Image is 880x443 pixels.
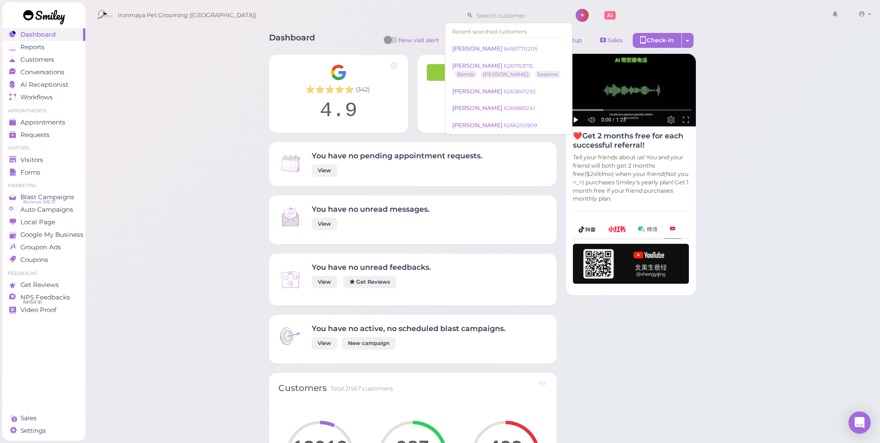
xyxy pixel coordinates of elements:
[2,412,85,424] a: Sales
[278,382,327,395] div: Customers
[427,98,547,124] div: 91
[2,91,85,104] a: Workflows
[481,71,531,78] a: [PERSON_NAME]
[2,304,85,316] a: Video Proof
[20,56,54,64] span: Customers
[2,216,85,228] a: Local Page
[278,267,302,292] img: Inbox
[2,424,85,437] a: Settings
[504,46,538,52] small: 9495770205
[2,228,85,241] a: Google My Business
[20,169,40,176] span: Forms
[2,41,85,53] a: Reports
[278,205,302,229] img: Inbox
[2,145,85,151] li: Visitors
[312,205,430,214] h4: You have no unread messages.
[398,36,439,50] span: New visit alert
[20,118,65,126] span: Appointments
[20,231,84,239] span: Google My Business
[2,254,85,266] a: Coupons
[452,26,565,38] div: Recent searched customers
[20,156,43,164] span: Visitors
[2,279,85,291] a: Get Reviews
[2,53,85,66] a: Customers
[312,324,506,333] h4: You have no active, no scheduled blast campaigns.
[2,203,85,216] a: Auto Campaigns
[2,241,85,254] a: Groupon Ads
[20,68,64,76] span: Conversations
[20,256,48,264] span: Coupons
[312,151,482,160] h4: You have no pending appointment requests.
[312,164,337,177] a: View
[312,263,431,272] h4: You have no unread feedbacks.
[2,28,85,41] a: Dashboard
[452,62,504,69] span: [PERSON_NAME]
[452,122,504,129] span: [PERSON_NAME]
[20,414,37,422] span: Sales
[20,131,50,139] span: Requests
[427,85,547,94] div: 30-day NPS®
[20,243,61,251] span: Groupon Ads
[20,206,73,214] span: Auto Campaigns
[312,276,337,288] a: View
[2,291,85,304] a: NPS Feedbacks NPS® 91
[20,293,70,301] span: NPS Feedbacks
[20,218,55,226] span: Local Page
[342,337,396,350] a: New campaign
[20,43,45,51] span: Reports
[504,105,535,111] small: 6269883241
[278,324,302,348] img: Inbox
[2,116,85,129] a: Appointments
[2,154,85,166] a: Visitors
[2,108,85,114] li: Appointments
[2,166,85,179] a: Forms
[278,151,302,176] img: Inbox
[452,104,504,111] span: [PERSON_NAME]
[343,276,396,288] a: Get Reviews
[330,64,347,81] img: Google__G__Logo-edd0e34f60d7ca4a2f4ece79cff21ae3.svg
[20,193,74,201] span: Blast Campaigns
[2,182,85,189] li: Marketing
[441,33,491,48] button: Notes 1
[2,191,85,203] a: Blast Campaigns Balance: $16.37
[23,299,42,306] span: NPS® 91
[20,93,53,101] span: Workflows
[2,270,85,277] li: Feedbacks
[118,2,257,28] span: Ironmaya Pet Grooming ([GEOGRAPHIC_DATA])
[278,98,399,124] div: 4.9
[455,71,477,78] a: Bambi
[312,337,337,350] a: View
[608,37,623,44] span: Sales
[504,63,533,69] small: 6267153715
[452,88,504,95] span: [PERSON_NAME]
[638,226,657,232] img: wechat-a99521bb4f7854bbf8f190d1356e2cdb.png
[20,31,56,39] span: Dashboard
[330,384,393,393] div: Total 21567 customers
[578,226,596,233] img: douyin-2727e60b7b0d5d1bbe969c21619e8014.png
[573,131,689,149] h4: ❤️Get 2 months free for each successful referral!
[312,218,337,230] a: View
[20,306,57,314] span: Video Proof
[633,33,682,48] div: Check-in
[504,88,536,95] small: 6263847292
[20,281,59,289] span: Get Reviews
[2,78,85,91] a: AI Receptionist
[2,66,85,78] a: Conversations
[504,122,537,129] small: 6266250909
[20,81,68,89] span: AI Receptionist
[452,45,504,52] span: [PERSON_NAME]
[20,427,46,435] span: Settings
[473,8,563,23] input: Search customer
[608,226,626,232] img: xhs-786d23addd57f6a2be217d5a65f4ab6b.png
[573,244,689,284] img: youtube-h-92280983ece59b2848f85fc261e8ffad.png
[592,33,630,48] a: Sales
[566,54,696,127] img: AI receptionist
[356,85,370,94] span: ( 342 )
[269,33,315,50] h1: Dashboard
[2,129,85,141] a: Requests
[23,198,56,206] span: Balance: $16.37
[535,71,560,78] a: Sesame
[848,411,871,434] div: Open Intercom Messenger
[573,153,689,203] p: Tell your friends about us! You and your friend will both get 2 months free($249/mo) when your fr...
